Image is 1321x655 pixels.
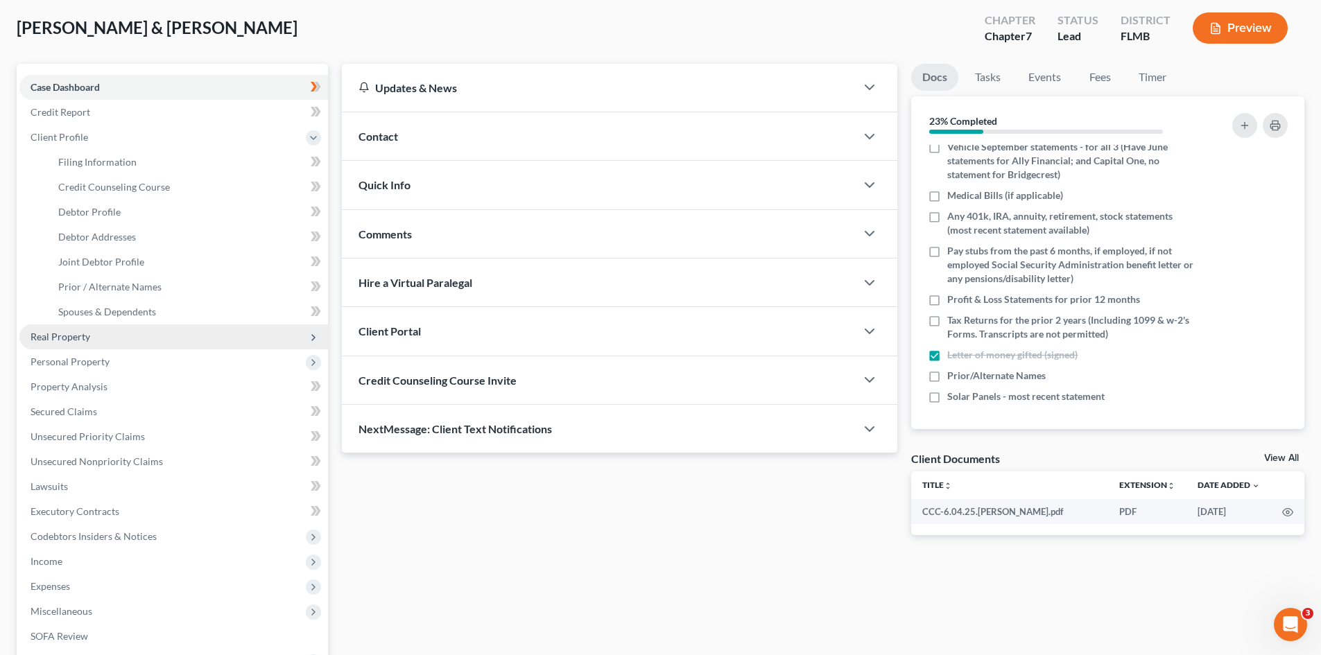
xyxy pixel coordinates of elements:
[947,244,1194,286] span: Pay stubs from the past 6 months, if employed, if not employed Social Security Administration ben...
[58,206,121,218] span: Debtor Profile
[31,530,157,542] span: Codebtors Insiders & Notices
[947,140,1194,182] span: Vehicle September statements - for all 3 (Have June statements for Ally Financial; and Capital On...
[19,100,328,125] a: Credit Report
[1302,608,1313,619] span: 3
[19,499,328,524] a: Executory Contracts
[31,106,90,118] span: Credit Report
[985,12,1035,28] div: Chapter
[31,630,88,642] span: SOFA Review
[47,299,328,324] a: Spouses & Dependents
[31,455,163,467] span: Unsecured Nonpriority Claims
[359,422,552,435] span: NextMessage: Client Text Notifications
[1167,482,1175,490] i: unfold_more
[31,580,70,592] span: Expenses
[1057,12,1098,28] div: Status
[911,499,1108,524] td: CCC-6.04.25.[PERSON_NAME].pdf
[1078,64,1122,91] a: Fees
[1128,64,1177,91] a: Timer
[19,474,328,499] a: Lawsuits
[19,75,328,100] a: Case Dashboard
[1121,12,1171,28] div: District
[947,390,1105,403] span: Solar Panels - most recent statement
[929,115,997,127] strong: 23% Completed
[19,449,328,474] a: Unsecured Nonpriority Claims
[359,324,421,338] span: Client Portal
[1186,499,1271,524] td: [DATE]
[47,225,328,250] a: Debtor Addresses
[359,178,411,191] span: Quick Info
[1198,480,1260,490] a: Date Added expand_more
[359,276,472,289] span: Hire a Virtual Paralegal
[985,28,1035,44] div: Chapter
[359,130,398,143] span: Contact
[1252,482,1260,490] i: expand_more
[1017,64,1072,91] a: Events
[947,189,1063,202] span: Medical Bills (if applicable)
[947,209,1194,237] span: Any 401k, IRA, annuity, retirement, stock statements (most recent statement available)
[359,374,517,387] span: Credit Counseling Course Invite
[911,451,1000,466] div: Client Documents
[47,200,328,225] a: Debtor Profile
[31,356,110,367] span: Personal Property
[47,250,328,274] a: Joint Debtor Profile
[31,331,90,342] span: Real Property
[1026,29,1032,42] span: 7
[31,405,97,417] span: Secured Claims
[47,150,328,175] a: Filing Information
[944,482,952,490] i: unfold_more
[1108,499,1186,524] td: PDF
[19,624,328,649] a: SOFA Review
[1119,480,1175,490] a: Extensionunfold_more
[31,81,100,93] span: Case Dashboard
[947,292,1140,306] span: Profit & Loss Statements for prior 12 months
[947,348,1078,362] span: Letter of money gifted (signed)
[17,17,297,37] span: [PERSON_NAME] & [PERSON_NAME]
[47,175,328,200] a: Credit Counseling Course
[1264,453,1299,463] a: View All
[19,374,328,399] a: Property Analysis
[31,131,88,143] span: Client Profile
[31,430,145,442] span: Unsecured Priority Claims
[964,64,1012,91] a: Tasks
[31,480,68,492] span: Lawsuits
[58,181,170,193] span: Credit Counseling Course
[58,306,156,317] span: Spouses & Dependents
[58,281,162,292] span: Prior / Alternate Names
[922,480,952,490] a: Titleunfold_more
[31,605,92,617] span: Miscellaneous
[359,80,839,95] div: Updates & News
[1057,28,1098,44] div: Lead
[47,274,328,299] a: Prior / Alternate Names
[1274,608,1307,641] iframe: Intercom live chat
[58,156,137,168] span: Filing Information
[58,256,144,268] span: Joint Debtor Profile
[1193,12,1288,44] button: Preview
[31,381,107,392] span: Property Analysis
[1121,28,1171,44] div: FLMB
[947,369,1046,383] span: Prior/Alternate Names
[58,231,136,243] span: Debtor Addresses
[31,555,62,567] span: Income
[31,505,119,517] span: Executory Contracts
[359,227,412,241] span: Comments
[19,424,328,449] a: Unsecured Priority Claims
[947,313,1194,341] span: Tax Returns for the prior 2 years (Including 1099 & w-2's Forms. Transcripts are not permitted)
[911,64,958,91] a: Docs
[19,399,328,424] a: Secured Claims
